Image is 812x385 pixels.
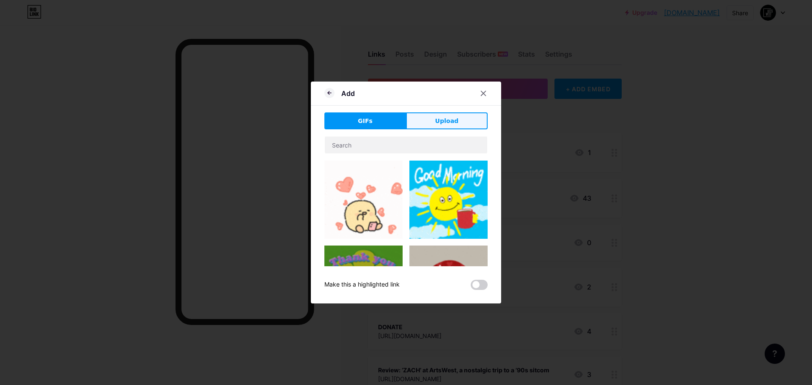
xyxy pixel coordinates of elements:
[341,88,355,98] div: Add
[409,246,488,324] img: Gihpy
[406,112,488,129] button: Upload
[324,161,403,239] img: Gihpy
[324,280,400,290] div: Make this a highlighted link
[358,117,373,126] span: GIFs
[409,161,488,239] img: Gihpy
[324,246,403,324] img: Gihpy
[435,117,458,126] span: Upload
[325,137,487,153] input: Search
[324,112,406,129] button: GIFs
